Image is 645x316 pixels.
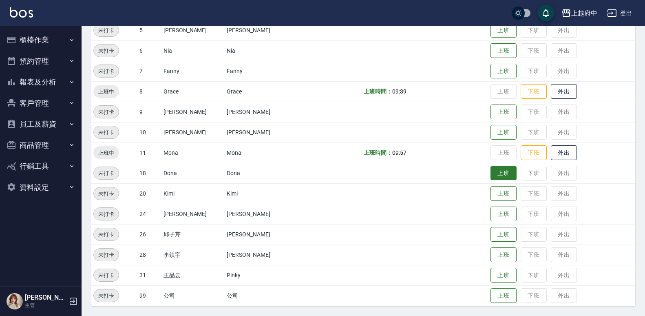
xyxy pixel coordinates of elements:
[225,183,298,204] td: Kimi
[490,207,517,222] button: 上班
[604,6,635,21] button: 登出
[161,20,225,40] td: [PERSON_NAME]
[392,88,406,95] span: 09:39
[94,271,119,280] span: 未打卡
[137,285,161,306] td: 99
[137,183,161,204] td: 20
[94,67,119,76] span: 未打卡
[3,113,78,135] button: 員工及薪資
[161,102,225,122] td: [PERSON_NAME]
[137,40,161,61] td: 6
[94,189,119,198] span: 未打卡
[364,88,392,95] b: 上班時間：
[551,145,577,160] button: 外出
[161,285,225,306] td: 公司
[137,142,161,163] td: 11
[225,81,298,102] td: Grace
[538,5,554,21] button: save
[225,102,298,122] td: [PERSON_NAME]
[161,265,225,285] td: 王品云
[225,40,298,61] td: Nia
[94,169,119,178] span: 未打卡
[137,81,161,102] td: 8
[364,149,392,156] b: 上班時間：
[94,251,119,259] span: 未打卡
[225,142,298,163] td: Mona
[558,5,601,22] button: 上越府中
[225,20,298,40] td: [PERSON_NAME]
[392,149,406,156] span: 09:57
[94,26,119,35] span: 未打卡
[10,7,33,18] img: Logo
[161,245,225,265] td: 李鎮宇
[137,245,161,265] td: 28
[225,224,298,245] td: [PERSON_NAME]
[137,20,161,40] td: 5
[161,122,225,142] td: [PERSON_NAME]
[3,177,78,198] button: 資料設定
[137,163,161,183] td: 18
[137,122,161,142] td: 10
[521,84,547,99] button: 下班
[490,23,517,38] button: 上班
[137,102,161,122] td: 9
[225,265,298,285] td: Pinky
[490,166,517,180] button: 上班
[490,43,517,58] button: 上班
[225,245,298,265] td: [PERSON_NAME]
[25,302,66,309] p: 主管
[94,230,119,239] span: 未打卡
[3,71,78,93] button: 報表及分析
[3,29,78,51] button: 櫃檯作業
[521,145,547,160] button: 下班
[94,210,119,218] span: 未打卡
[225,285,298,306] td: 公司
[161,40,225,61] td: Nia
[137,61,161,81] td: 7
[137,204,161,224] td: 24
[490,186,517,201] button: 上班
[3,156,78,177] button: 行銷工具
[571,8,597,18] div: 上越府中
[161,142,225,163] td: Mona
[225,204,298,224] td: [PERSON_NAME]
[225,122,298,142] td: [PERSON_NAME]
[3,51,78,72] button: 預約管理
[225,61,298,81] td: Fanny
[161,61,225,81] td: Fanny
[94,292,119,300] span: 未打卡
[3,93,78,114] button: 客戶管理
[161,204,225,224] td: [PERSON_NAME]
[490,227,517,242] button: 上班
[490,247,517,263] button: 上班
[490,268,517,283] button: 上班
[161,163,225,183] td: Dona
[25,294,66,302] h5: [PERSON_NAME]
[137,265,161,285] td: 31
[490,64,517,79] button: 上班
[7,293,23,309] img: Person
[137,224,161,245] td: 26
[490,105,517,120] button: 上班
[94,47,119,55] span: 未打卡
[490,288,517,303] button: 上班
[93,87,119,96] span: 上班中
[94,128,119,137] span: 未打卡
[161,224,225,245] td: 邱子芹
[225,163,298,183] td: Dona
[94,108,119,116] span: 未打卡
[161,183,225,204] td: Kimi
[3,135,78,156] button: 商品管理
[490,125,517,140] button: 上班
[551,84,577,99] button: 外出
[93,149,119,157] span: 上班中
[161,81,225,102] td: Grace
